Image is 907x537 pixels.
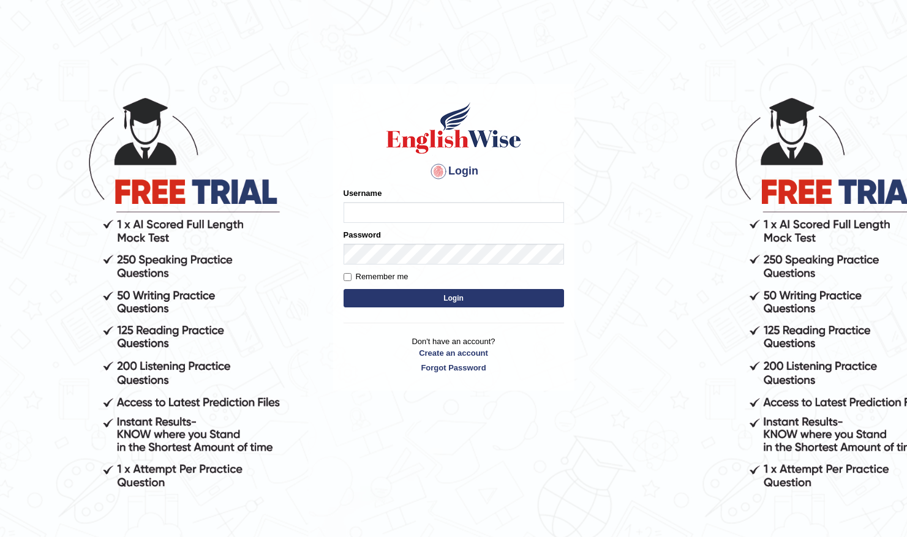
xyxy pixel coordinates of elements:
[344,271,408,283] label: Remember me
[344,362,564,374] a: Forgot Password
[344,289,564,307] button: Login
[344,347,564,359] a: Create an account
[384,100,524,156] img: Logo of English Wise sign in for intelligent practice with AI
[344,336,564,374] p: Don't have an account?
[344,229,381,241] label: Password
[344,187,382,199] label: Username
[344,273,352,281] input: Remember me
[344,162,564,181] h4: Login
